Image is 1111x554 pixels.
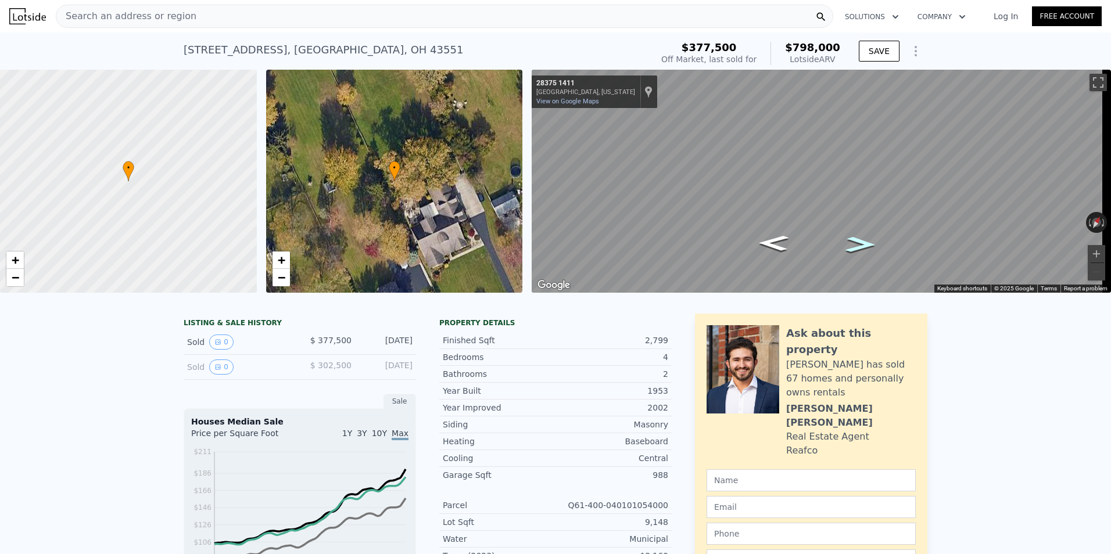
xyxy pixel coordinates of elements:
div: Garage Sqft [443,469,555,481]
div: Lotside ARV [785,53,840,65]
div: 9,148 [555,516,668,528]
div: Baseboard [555,436,668,447]
button: Company [908,6,975,27]
span: Max [392,429,408,440]
div: Property details [439,318,672,328]
div: Heating [443,436,555,447]
div: Bathrooms [443,368,555,380]
tspan: $166 [193,487,212,495]
path: Go Southwest, 1411 [746,232,801,254]
input: Email [707,496,916,518]
input: Phone [707,523,916,545]
div: Siding [443,419,555,430]
tspan: $146 [193,503,212,512]
button: Zoom out [1088,263,1105,280]
span: 10Y [372,429,387,438]
div: Q61-400-040101054000 [555,499,668,511]
div: Parcel [443,499,555,511]
div: Sold [187,359,291,375]
span: + [277,253,285,267]
div: Cooling [443,452,555,464]
span: − [277,270,285,285]
div: Lot Sqft [443,516,555,528]
tspan: $106 [193,538,212,546]
input: Name [707,469,916,491]
tspan: $211 [193,448,212,456]
span: $ 377,500 [310,336,352,345]
a: Open this area in Google Maps (opens a new window) [535,278,573,293]
a: Zoom out [6,269,24,286]
a: Report a problem [1064,285,1108,292]
a: View on Google Maps [536,98,599,105]
button: SAVE [859,41,899,62]
div: Off Market, last sold for [661,53,757,65]
div: 4 [555,351,668,363]
a: Zoom in [273,251,290,269]
div: 2002 [555,402,668,413]
span: $798,000 [785,41,840,53]
button: Show Options [904,39,927,63]
div: • [123,161,134,181]
div: Map [532,70,1111,293]
span: − [12,270,19,285]
button: Solutions [836,6,908,27]
a: Terms [1041,285,1057,292]
div: LISTING & SALE HISTORY [184,318,416,330]
div: [GEOGRAPHIC_DATA], [US_STATE] [536,88,635,96]
div: 2 [555,368,668,380]
div: Real Estate Agent [786,430,869,444]
div: Sold [187,334,291,350]
div: Sale [384,394,416,409]
a: Zoom in [6,251,24,269]
button: Reset the view [1087,211,1105,234]
button: Keyboard shortcuts [937,285,987,293]
button: Zoom in [1088,245,1105,262]
span: $377,500 [682,41,737,53]
tspan: $186 [193,469,212,477]
div: [DATE] [361,334,413,350]
div: Municipal [555,533,668,545]
div: 1953 [555,385,668,397]
span: Search an address or region [56,9,196,23]
div: [PERSON_NAME] has sold 67 homes and personally owns rentals [786,358,916,400]
button: Toggle fullscreen view [1090,74,1107,91]
span: 3Y [357,429,367,438]
div: 28375 1411 [536,79,635,88]
button: Rotate clockwise [1101,212,1108,233]
div: Year Improved [443,402,555,413]
button: View historical data [209,334,234,350]
div: Masonry [555,419,668,430]
a: Zoom out [273,269,290,286]
div: Water [443,533,555,545]
a: Show location on map [644,85,653,98]
div: Reafco [786,444,818,458]
div: 2,799 [555,334,668,346]
div: Street View [532,70,1111,293]
button: View historical data [209,359,234,375]
div: 988 [555,469,668,481]
div: • [389,161,400,181]
div: Price per Square Foot [191,427,300,446]
tspan: $126 [193,521,212,529]
span: • [123,163,134,173]
div: Finished Sqft [443,334,555,346]
button: Rotate counterclockwise [1086,212,1092,233]
div: Bedrooms [443,351,555,363]
span: © 2025 Google [994,285,1034,292]
span: $ 302,500 [310,361,352,370]
img: Lotside [9,8,46,24]
a: Log In [980,10,1032,22]
div: Year Built [443,385,555,397]
div: Central [555,452,668,464]
span: • [389,163,400,173]
div: [PERSON_NAME] [PERSON_NAME] [786,402,916,430]
img: Google [535,278,573,293]
div: Ask about this property [786,325,916,358]
span: 1Y [342,429,352,438]
div: [STREET_ADDRESS] , [GEOGRAPHIC_DATA] , OH 43551 [184,42,463,58]
span: + [12,253,19,267]
path: Go Northeast, White Rd [833,233,888,256]
a: Free Account [1032,6,1102,26]
div: [DATE] [361,359,413,375]
div: Houses Median Sale [191,416,408,427]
